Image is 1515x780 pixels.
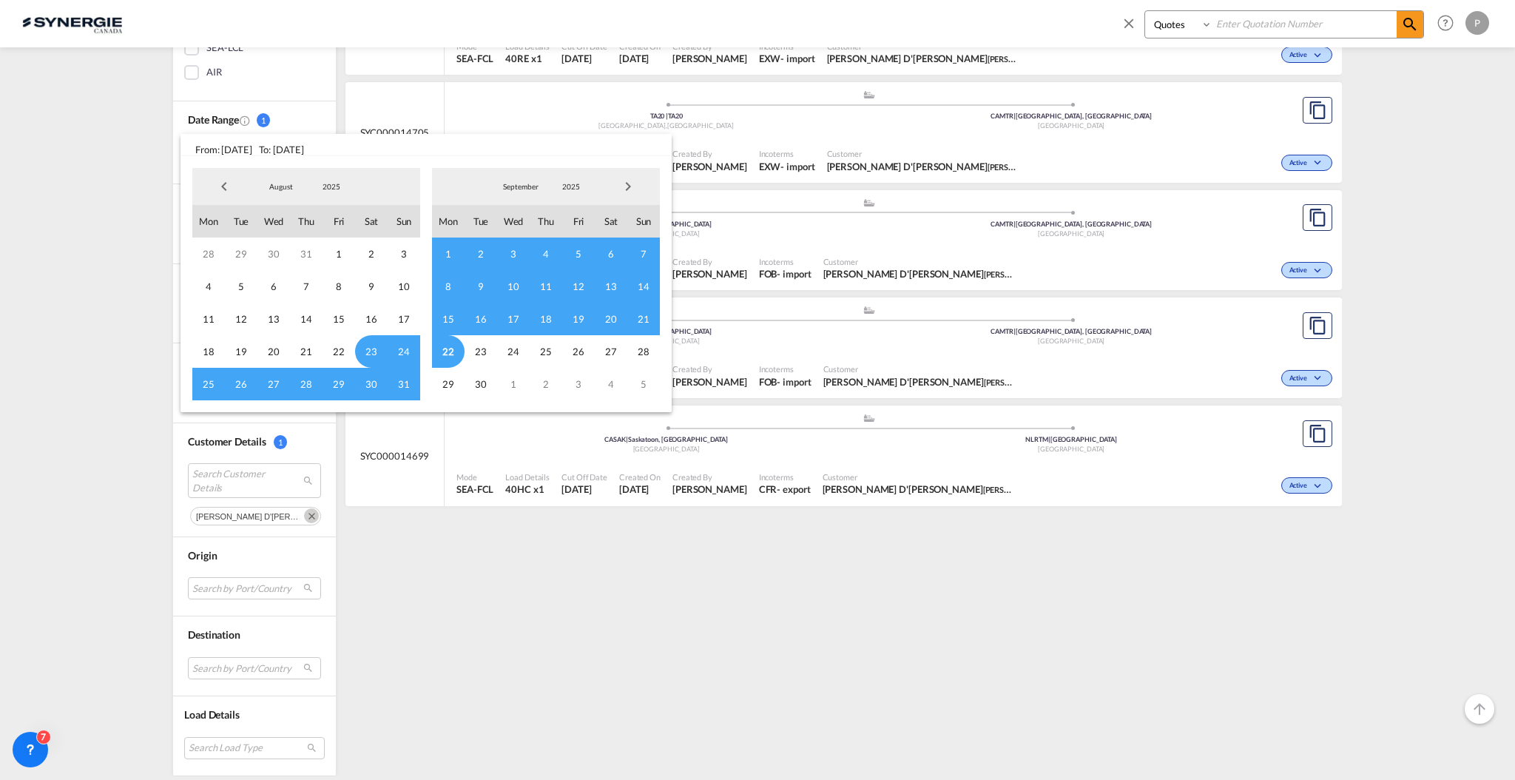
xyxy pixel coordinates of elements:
[595,205,627,238] span: Sat
[613,172,643,201] span: Next Month
[323,205,355,238] span: Fri
[546,175,596,198] md-select: Year: 2025
[192,205,225,238] span: Mon
[355,205,388,238] span: Sat
[530,205,562,238] span: Thu
[627,205,660,238] span: Sun
[257,181,305,192] span: August
[562,205,595,238] span: Fri
[225,205,257,238] span: Tue
[209,172,239,201] span: Previous Month
[308,181,355,192] span: 2025
[257,205,290,238] span: Wed
[256,175,306,198] md-select: Month: August
[306,175,357,198] md-select: Year: 2025
[432,205,465,238] span: Mon
[496,175,546,198] md-select: Month: September
[497,181,544,192] span: September
[465,205,497,238] span: Tue
[497,205,530,238] span: Wed
[290,205,323,238] span: Thu
[547,181,595,192] span: 2025
[388,205,420,238] span: Sun
[180,134,672,156] span: From: [DATE] To: [DATE]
